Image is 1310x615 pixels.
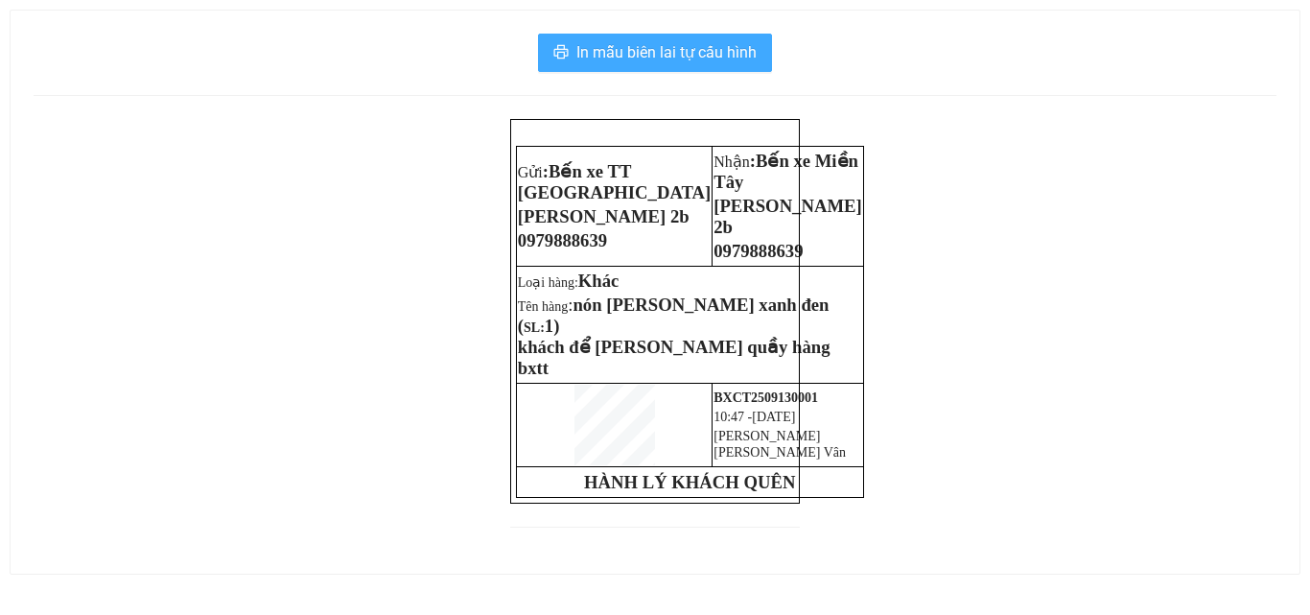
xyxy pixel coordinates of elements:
span: BXCT2509130001 [713,390,818,405]
span: [PERSON_NAME] [PERSON_NAME] Vân [713,429,846,460]
span: [PERSON_NAME] 2b [518,206,690,226]
span: Gửi [518,164,543,180]
span: : [518,295,830,336]
span: Loại hàng: [518,275,620,290]
span: 0979888639 [713,241,803,261]
span: 10:47 - [713,410,752,424]
span: In mẫu biên lai tự cấu hình [576,40,757,64]
span: : [713,151,858,192]
span: Tên hàng [518,299,830,335]
span: 1) [545,316,560,336]
span: printer [553,44,569,62]
span: Nhận [713,154,750,170]
span: khách để [PERSON_NAME] quầy hàng bxtt [518,337,830,378]
span: nón [PERSON_NAME] xanh đen ( [518,295,830,336]
span: [DATE] [752,410,795,424]
span: SL: [524,320,545,335]
span: 0979888639 [518,230,607,250]
span: [PERSON_NAME] 2b [713,196,861,237]
span: : [518,161,711,202]
button: printerIn mẫu biên lai tự cấu hình [538,34,772,72]
strong: HÀNH LÝ KHÁCH QUÊN [584,472,795,492]
span: Bến xe TT [GEOGRAPHIC_DATA] [518,161,711,202]
span: Bến xe Miền Tây [713,151,858,192]
span: Khác [578,271,620,291]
